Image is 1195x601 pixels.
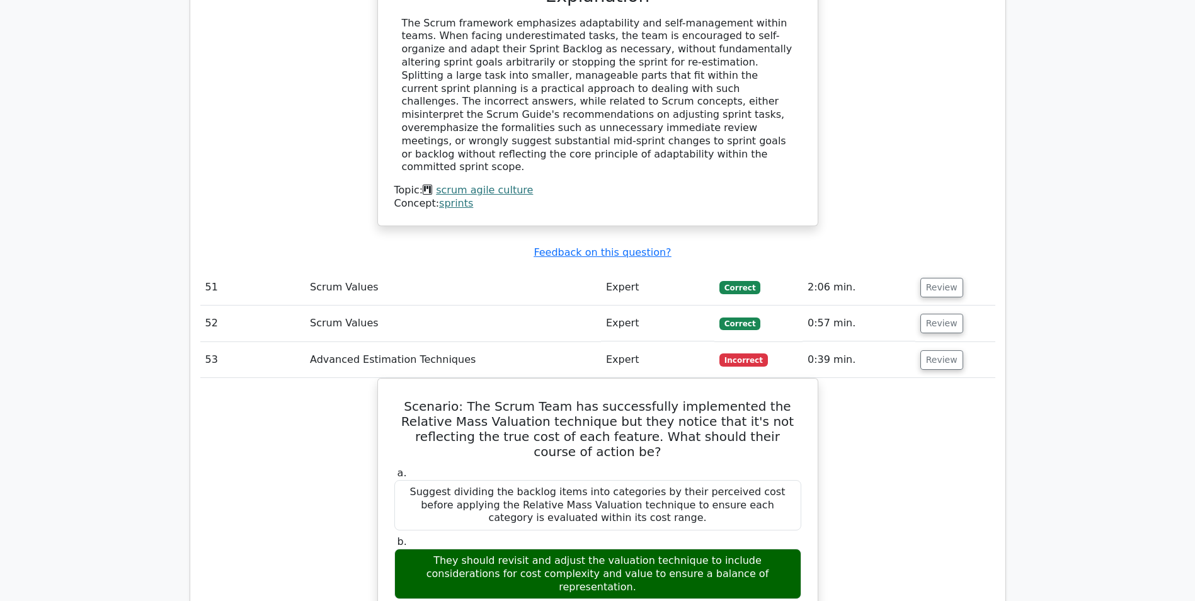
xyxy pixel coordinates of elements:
[719,281,760,294] span: Correct
[305,270,601,306] td: Scrum Values
[436,184,533,196] a: scrum agile culture
[393,399,803,459] h5: Scenario: The Scrum Team has successfully implemented the Relative Mass Valuation technique but t...
[601,270,714,306] td: Expert
[394,549,801,599] div: They should revisit and adjust the valuation technique to include considerations for cost complex...
[803,270,915,306] td: 2:06 min.
[394,480,801,530] div: Suggest dividing the backlog items into categories by their perceived cost before applying the Re...
[719,318,760,330] span: Correct
[920,278,963,297] button: Review
[601,306,714,341] td: Expert
[394,197,801,210] div: Concept:
[305,342,601,378] td: Advanced Estimation Techniques
[397,467,407,479] span: a.
[534,246,671,258] a: Feedback on this question?
[200,342,306,378] td: 53
[200,306,306,341] td: 52
[305,306,601,341] td: Scrum Values
[402,17,794,175] div: The Scrum framework emphasizes adaptability and self-management within teams. When facing underes...
[719,353,768,366] span: Incorrect
[601,342,714,378] td: Expert
[920,350,963,370] button: Review
[803,306,915,341] td: 0:57 min.
[803,342,915,378] td: 0:39 min.
[200,270,306,306] td: 51
[397,535,407,547] span: b.
[439,197,473,209] a: sprints
[394,184,801,197] div: Topic:
[920,314,963,333] button: Review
